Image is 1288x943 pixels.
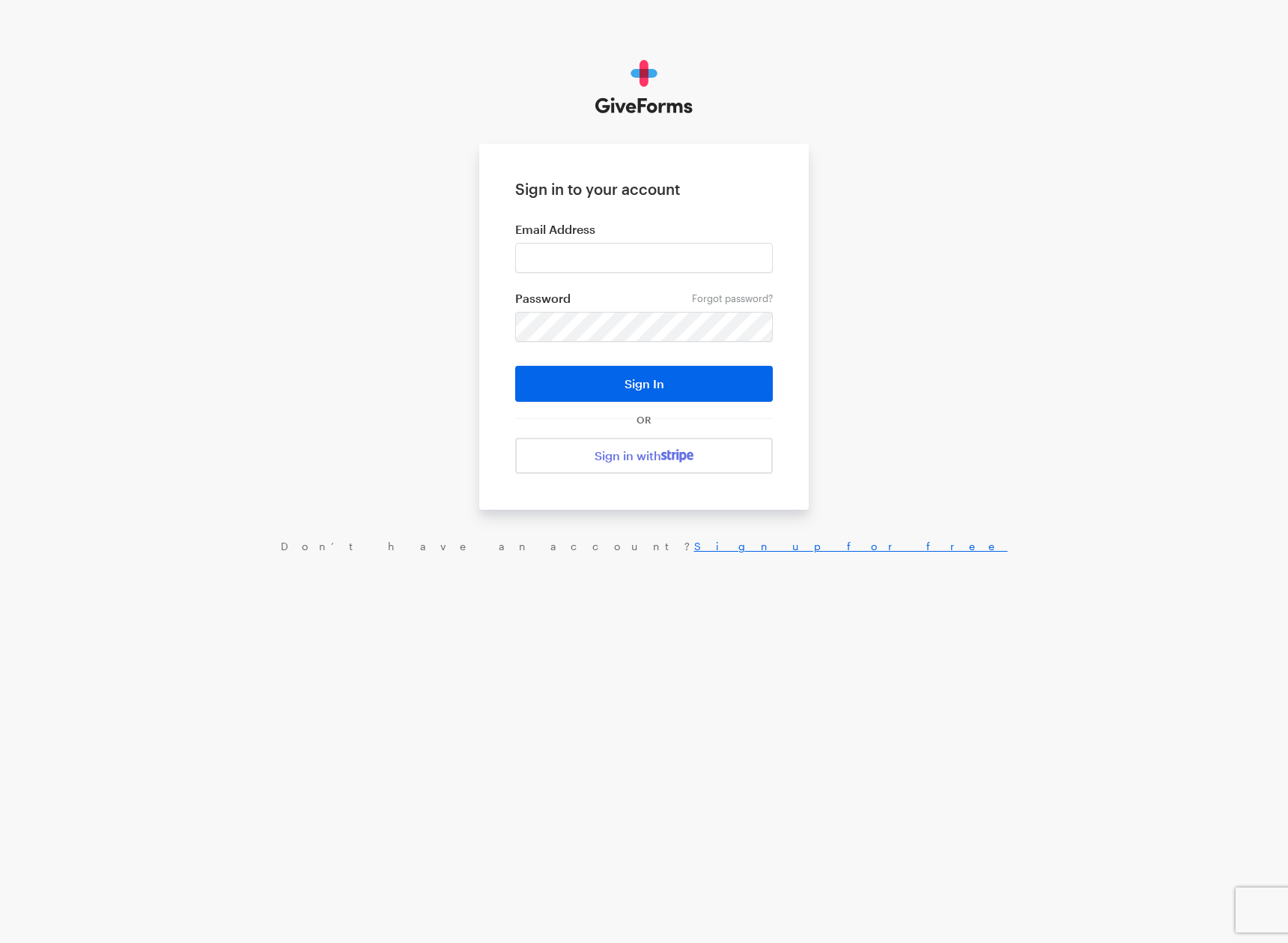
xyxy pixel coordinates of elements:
img: stripe-07469f1003232ad58a8838275b02f7af1ac9ba95304e10fa954b414cd571f63b.svg [661,449,693,463]
a: Sign in with [515,438,773,474]
label: Password [515,291,773,306]
label: Email Address [515,222,773,237]
a: Forgot password? [692,292,773,304]
div: Don’t have an account? [15,540,1273,553]
img: GiveForms [595,60,693,114]
h1: Sign in to your account [515,180,773,198]
a: Sign up for free [694,540,1008,552]
span: OR [634,414,654,426]
button: Sign In [515,366,773,402]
